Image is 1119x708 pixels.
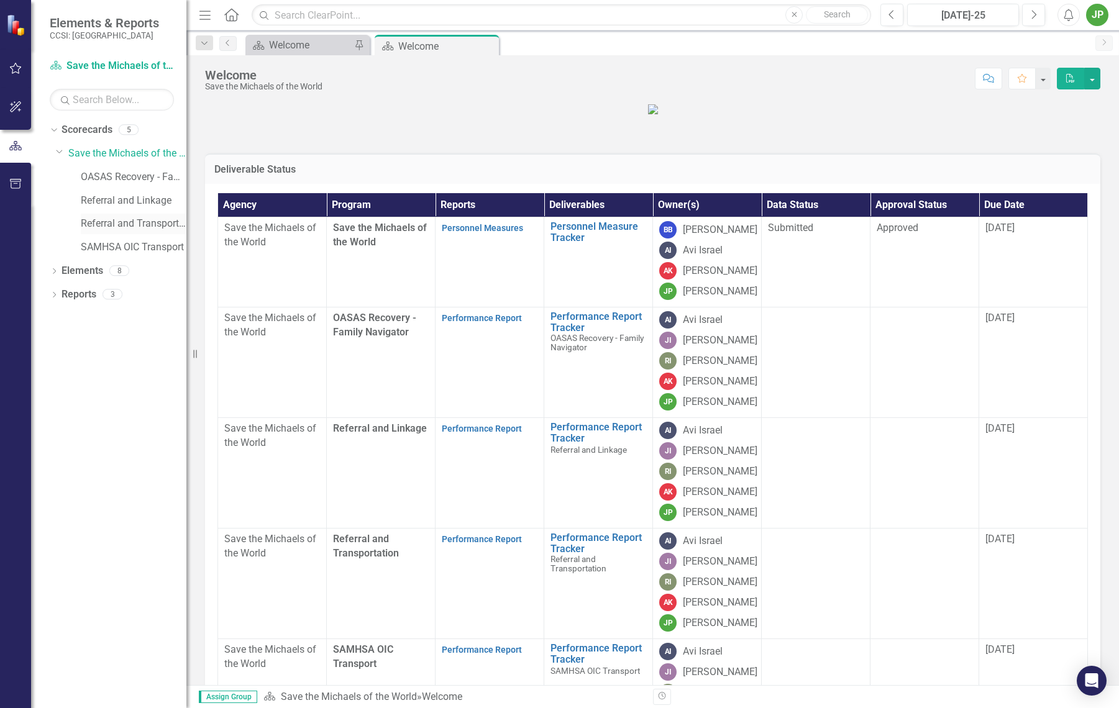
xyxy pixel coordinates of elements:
[81,217,186,231] a: Referral and Transportation
[683,506,757,520] div: [PERSON_NAME]
[205,82,322,91] div: Save the Michaels of the World
[659,504,677,521] div: JP
[683,465,757,479] div: [PERSON_NAME]
[544,529,653,639] td: Double-Click to Edit Right Click for Context Menu
[659,311,677,329] div: AI
[544,217,653,307] td: Double-Click to Edit Right Click for Context Menu
[985,533,1015,545] span: [DATE]
[683,243,723,258] div: Avi Israel
[442,223,523,233] a: Personnel Measures
[550,221,646,243] a: Personnel Measure Tracker
[659,663,677,681] div: JI
[659,614,677,632] div: JP
[659,553,677,570] div: JI
[333,222,427,248] span: Save the Michaels of the World
[659,483,677,501] div: AK
[50,89,174,111] input: Search Below...
[550,554,606,573] span: Referral and Transportation
[824,9,851,19] span: Search
[762,307,870,418] td: Double-Click to Edit
[659,373,677,390] div: AK
[768,222,813,234] span: Submitted
[985,312,1015,324] span: [DATE]
[224,532,320,561] p: Save the Michaels of the World
[659,332,677,349] div: JI
[544,307,653,418] td: Double-Click to Edit Right Click for Context Menu
[659,352,677,370] div: RI
[683,444,757,458] div: [PERSON_NAME]
[214,164,1091,175] h3: Deliverable Status
[659,442,677,460] div: JI
[263,690,644,704] div: »
[6,13,29,37] img: ClearPoint Strategy
[762,217,870,307] td: Double-Click to Edit
[911,8,1015,23] div: [DATE]-25
[659,573,677,591] div: RI
[442,534,522,544] a: Performance Report
[659,422,677,439] div: AI
[550,311,646,333] a: Performance Report Tracker
[659,684,677,701] div: RI
[683,596,757,610] div: [PERSON_NAME]
[870,529,979,639] td: Double-Click to Edit
[762,529,870,639] td: Double-Click to Edit
[333,643,393,669] span: SAMHSA OIC Transport
[81,240,186,255] a: SAMHSA OIC Transport
[870,418,979,529] td: Double-Click to Edit
[62,264,103,278] a: Elements
[683,264,757,278] div: [PERSON_NAME]
[81,170,186,184] a: OASAS Recovery - Family Navigator
[683,645,723,659] div: Avi Israel
[985,222,1015,234] span: [DATE]
[50,59,174,73] a: Save the Michaels of the World
[683,374,757,389] div: [PERSON_NAME]
[683,665,757,679] div: [PERSON_NAME]
[683,354,757,368] div: [PERSON_NAME]
[550,333,644,352] span: OASAS Recovery - Family Navigator
[281,691,417,702] a: Save the Michaels of the World
[659,262,677,279] div: AK
[119,125,139,135] div: 5
[333,422,427,434] span: Referral and Linkage
[550,445,627,455] span: Referral and Linkage
[224,311,320,340] p: Save the Michaels of the World
[659,643,677,660] div: AI
[550,422,646,443] a: Performance Report Tracker
[205,68,322,82] div: Welcome
[683,395,757,409] div: [PERSON_NAME]
[550,666,640,676] span: SAMHSA OIC Transport
[870,217,979,307] td: Double-Click to Edit
[659,242,677,259] div: AI
[985,422,1015,434] span: [DATE]
[550,532,646,554] a: Performance Report Tracker
[442,313,522,323] a: Performance Report
[762,418,870,529] td: Double-Click to Edit
[683,616,757,630] div: [PERSON_NAME]
[252,4,871,26] input: Search ClearPoint...
[683,334,757,348] div: [PERSON_NAME]
[659,463,677,480] div: RI
[109,266,129,276] div: 8
[683,575,757,589] div: [PERSON_NAME]
[81,194,186,208] a: Referral and Linkage
[224,422,320,450] p: Save the Michaels of the World
[442,424,522,433] a: Performance Report
[1086,4,1108,26] button: JP
[62,288,96,302] a: Reports
[1077,666,1107,696] div: Open Intercom Messenger
[103,289,122,300] div: 3
[199,691,257,703] span: Assign Group
[683,223,757,237] div: [PERSON_NAME]
[68,147,186,161] a: Save the Michaels of the World
[249,37,351,53] a: Welcome
[333,533,399,559] span: Referral and Transportation
[50,30,159,40] small: CCSI: [GEOGRAPHIC_DATA]
[907,4,1019,26] button: [DATE]-25
[224,221,320,250] p: Save the Michaels of the World
[985,643,1015,655] span: [DATE]
[683,534,723,548] div: Avi Israel
[62,123,112,137] a: Scorecards
[659,393,677,411] div: JP
[683,313,723,327] div: Avi Israel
